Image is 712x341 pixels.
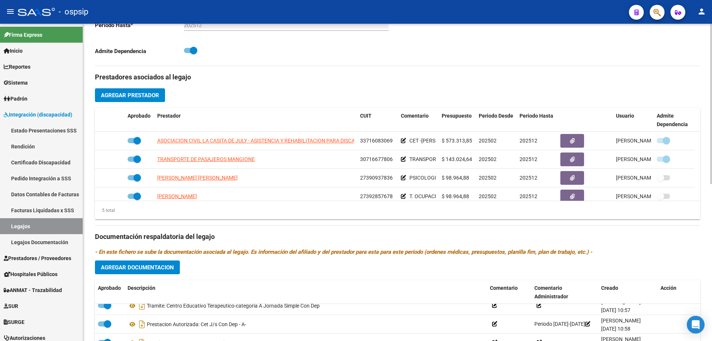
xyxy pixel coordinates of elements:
[4,63,30,71] span: Reportes
[157,156,255,162] span: TRANSPORTE DE PASAJEROS MANGIONE
[137,318,147,330] i: Descargar documento
[409,138,474,144] span: CET -[PERSON_NAME] 1164
[616,138,674,144] span: [PERSON_NAME] [DATE]
[517,108,557,132] datatable-header-cell: Periodo Hasta
[439,108,476,132] datatable-header-cell: Presupuesto
[616,113,634,119] span: Usuario
[4,254,71,262] span: Prestadores / Proveedores
[409,175,528,181] span: PSICOLOGIA-[DATE] Y [DATE] 18:45 HS-BROWN 376
[479,156,497,162] span: 202502
[613,108,654,132] datatable-header-cell: Usuario
[95,72,700,82] h3: Prestadores asociados al legajo
[128,300,484,312] div: Tramite: Centro Educativo Terapeutico-categoria A Jornada Simple Con Dep
[479,175,497,181] span: 202502
[657,113,688,127] span: Admite Dependencia
[442,193,469,199] span: $ 98.964,88
[654,108,695,132] datatable-header-cell: Admite Dependencia
[442,156,472,162] span: $ 143.024,64
[657,280,695,305] datatable-header-cell: Acción
[601,285,618,291] span: Creado
[125,280,487,305] datatable-header-cell: Descripción
[409,193,585,199] span: T. OCUPACIONAL-[DATE] Y CIERNES 18:15 HS-BROWN 376 [PERSON_NAME]
[4,111,72,119] span: Integración (discapacidad)
[601,299,641,305] span: [PERSON_NAME]
[598,280,657,305] datatable-header-cell: Creado
[490,285,518,291] span: Comentario
[4,286,62,294] span: ANMAT - Trazabilidad
[697,7,706,16] mat-icon: person
[601,326,630,332] span: [DATE] 10:58
[360,138,393,144] span: 33716083069
[4,302,18,310] span: SUR
[95,21,184,29] p: Periodo Hasta
[520,175,537,181] span: 202512
[520,156,537,162] span: 202512
[157,175,238,181] span: [PERSON_NAME] [PERSON_NAME]
[479,138,497,144] span: 202502
[534,321,590,327] span: Periodo [DATE]-[DATE]
[616,156,674,162] span: [PERSON_NAME] [DATE]
[95,206,115,214] div: 5 total
[487,280,531,305] datatable-header-cell: Comentario
[95,249,592,255] i: - En este fichero se sube la documentación asociada al legajo. Es información del afiliado y del ...
[398,108,439,132] datatable-header-cell: Comentario
[95,232,700,242] h3: Documentación respaldatoria del legajo
[687,316,705,334] div: Open Intercom Messenger
[154,108,357,132] datatable-header-cell: Prestador
[601,318,641,324] span: [PERSON_NAME]
[479,113,513,119] span: Periodo Desde
[601,307,630,313] span: [DATE] 10:57
[128,285,155,291] span: Descripción
[95,88,165,102] button: Agregar Prestador
[616,175,674,181] span: [PERSON_NAME] [DATE]
[442,175,469,181] span: $ 98.964,88
[128,318,484,330] div: Prestacion Autorizada: Cet J/s Con Dep - A-
[360,175,393,181] span: 27390937836
[520,193,537,199] span: 202512
[531,280,598,305] datatable-header-cell: Comentario Administrador
[95,47,184,55] p: Admite Dependencia
[157,113,181,119] span: Prestador
[4,270,57,278] span: Hospitales Públicos
[357,108,398,132] datatable-header-cell: CUIT
[95,260,180,274] button: Agregar Documentacion
[95,280,125,305] datatable-header-cell: Aprobado
[4,79,28,87] span: Sistema
[479,193,497,199] span: 202502
[616,193,674,199] span: [PERSON_NAME] [DATE]
[157,193,197,199] span: [PERSON_NAME]
[101,92,159,99] span: Agregar Prestador
[59,4,88,20] span: - ospsip
[520,138,537,144] span: 202512
[534,285,568,299] span: Comentario Administrador
[409,156,571,162] span: TRANSPORTE A CET Y TERAPIAS CON DEP A PARTIR [PERSON_NAME]
[476,108,517,132] datatable-header-cell: Periodo Desde
[137,300,147,312] i: Descargar documento
[157,138,376,144] span: ASOCIACION CIVIL LA CASITA DE JULY - ASISTENCIA Y REHABILITACION PARA DISCAPACIDAD
[520,113,553,119] span: Periodo Hasta
[4,31,42,39] span: Firma Express
[125,108,154,132] datatable-header-cell: Aprobado
[4,318,24,326] span: SURGE
[6,7,15,16] mat-icon: menu
[442,113,472,119] span: Presupuesto
[101,264,174,271] span: Agregar Documentacion
[128,113,151,119] span: Aprobado
[360,193,393,199] span: 27392857678
[98,285,121,291] span: Aprobado
[660,285,676,291] span: Acción
[4,95,27,103] span: Padrón
[401,113,429,119] span: Comentario
[360,156,393,162] span: 30716677806
[442,138,472,144] span: $ 573.313,85
[360,113,372,119] span: CUIT
[4,47,23,55] span: Inicio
